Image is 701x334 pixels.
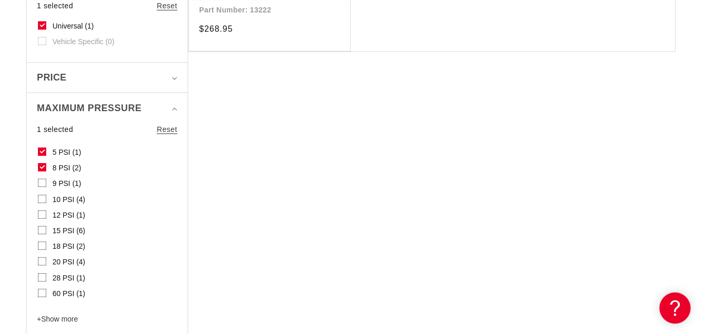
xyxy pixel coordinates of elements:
[52,37,114,46] span: Vehicle Specific (0)
[52,242,85,251] span: 18 PSI (2)
[52,273,85,283] span: 28 PSI (1)
[52,257,85,266] span: 20 PSI (4)
[52,21,94,31] span: Universal (1)
[52,289,85,298] span: 60 PSI (1)
[52,195,85,204] span: 10 PSI (4)
[37,71,67,85] span: Price
[37,124,73,135] span: 1 selected
[157,124,178,135] a: Reset
[52,226,85,235] span: 15 PSI (6)
[37,314,81,329] button: Show more
[52,163,81,172] span: 8 PSI (2)
[52,148,81,157] span: 5 PSI (1)
[37,315,41,323] span: +
[37,93,177,124] summary: Maximum Pressure (1 selected)
[52,210,85,220] span: 12 PSI (1)
[37,315,78,323] span: Show more
[52,179,81,188] span: 9 PSI (1)
[37,101,142,116] span: Maximum Pressure
[37,63,177,92] summary: Price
